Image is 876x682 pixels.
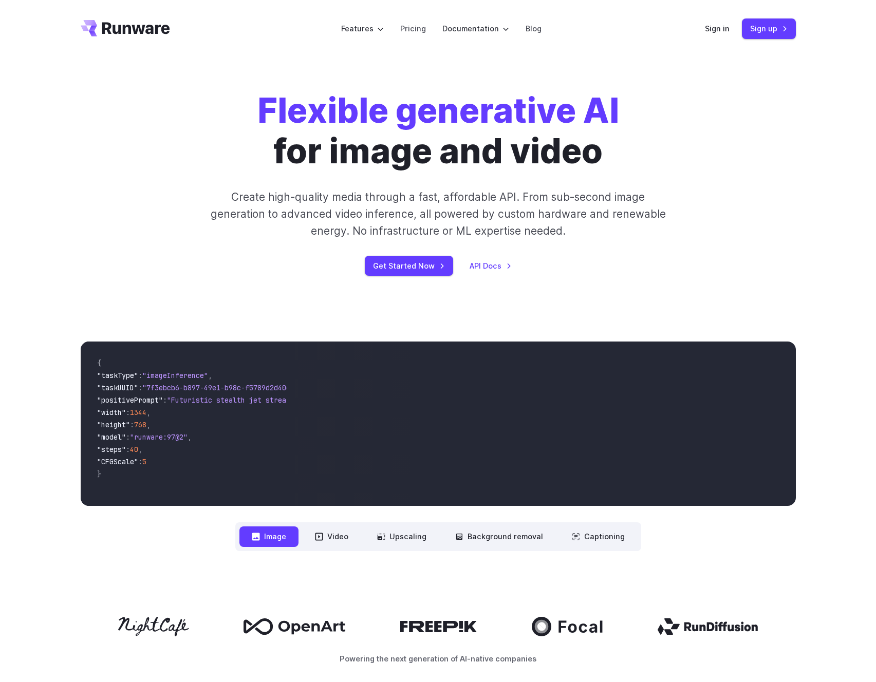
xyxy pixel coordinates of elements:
[142,457,146,466] span: 5
[365,526,439,546] button: Upscaling
[470,260,512,272] a: API Docs
[97,371,138,380] span: "taskType"
[742,18,796,39] a: Sign up
[526,23,542,34] a: Blog
[97,420,130,429] span: "height"
[209,188,667,240] p: Create high-quality media through a fast, affordable API. From sub-second image generation to adv...
[97,469,101,479] span: }
[97,457,138,466] span: "CFGScale"
[97,432,126,442] span: "model"
[138,457,142,466] span: :
[163,395,167,405] span: :
[146,420,151,429] span: ,
[97,395,163,405] span: "positivePrompt"
[146,408,151,417] span: ,
[97,383,138,392] span: "taskUUID"
[138,383,142,392] span: :
[130,420,134,429] span: :
[97,445,126,454] span: "steps"
[126,408,130,417] span: :
[208,371,212,380] span: ,
[341,23,384,34] label: Features
[303,526,361,546] button: Video
[134,420,146,429] span: 768
[239,526,299,546] button: Image
[138,371,142,380] span: :
[142,371,208,380] span: "imageInference"
[126,432,130,442] span: :
[167,395,541,405] span: "Futuristic stealth jet streaking through a neon-lit cityscape with glowing purple exhaust"
[130,445,138,454] span: 40
[126,445,130,454] span: :
[130,432,188,442] span: "runware:97@2"
[400,23,426,34] a: Pricing
[365,256,453,276] a: Get Started Now
[97,358,101,368] span: {
[97,408,126,417] span: "width"
[142,383,299,392] span: "7f3ebcb6-b897-49e1-b98c-f5789d2d40d7"
[443,526,555,546] button: Background removal
[442,23,509,34] label: Documentation
[130,408,146,417] span: 1344
[188,432,192,442] span: ,
[81,653,796,665] p: Powering the next generation of AI-native companies
[257,90,619,172] h1: for image and video
[560,526,637,546] button: Captioning
[705,23,730,34] a: Sign in
[257,90,619,131] strong: Flexible generative AI
[81,20,170,36] a: Go to /
[138,445,142,454] span: ,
